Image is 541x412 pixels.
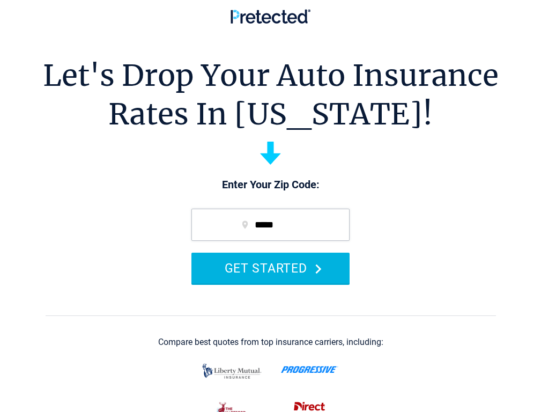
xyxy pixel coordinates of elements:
[191,253,350,283] button: GET STARTED
[43,56,499,134] h1: Let's Drop Your Auto Insurance Rates In [US_STATE]!
[158,337,383,347] div: Compare best quotes from top insurance carriers, including:
[199,358,264,384] img: liberty
[281,366,338,373] img: progressive
[191,209,350,241] input: zip code
[231,9,310,24] img: Pretected Logo
[181,178,360,193] p: Enter Your Zip Code:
